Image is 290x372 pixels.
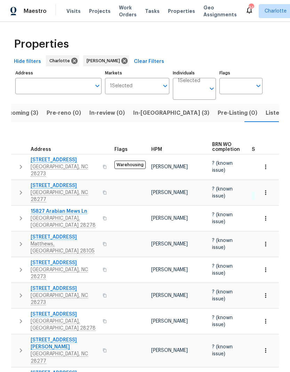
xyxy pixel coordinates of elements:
[168,8,195,15] span: Properties
[114,147,128,152] span: Flags
[114,161,146,169] span: Warehousing
[265,8,287,15] span: Charlotte
[173,71,216,75] label: Individuals
[151,319,188,324] span: [PERSON_NAME]
[212,187,233,199] span: ? (known issue)
[151,164,188,169] span: [PERSON_NAME]
[46,55,79,66] div: Charlotte
[203,4,237,18] span: Geo Assignments
[134,57,164,66] span: Clear Filters
[207,84,217,94] button: Open
[14,57,41,66] span: Hide filters
[87,57,123,64] span: [PERSON_NAME]
[151,147,162,152] span: HPM
[89,108,125,118] span: In-review (0)
[212,142,240,152] span: BRN WO completion
[83,55,129,66] div: [PERSON_NAME]
[212,161,233,173] span: ? (known issue)
[151,293,188,298] span: [PERSON_NAME]
[212,264,233,276] span: ? (known issue)
[24,8,47,15] span: Maestro
[253,81,263,91] button: Open
[47,108,81,118] span: Pre-reno (0)
[31,147,51,152] span: Address
[151,216,188,221] span: [PERSON_NAME]
[105,71,170,75] label: Markets
[49,57,73,64] span: Charlotte
[252,147,274,152] span: Summary
[219,71,263,75] label: Flags
[212,290,233,301] span: ? (known issue)
[218,108,257,118] span: Pre-Listing (0)
[178,78,200,84] span: 1 Selected
[151,348,188,353] span: [PERSON_NAME]
[151,242,188,246] span: [PERSON_NAME]
[110,83,132,89] span: 1 Selected
[160,81,170,91] button: Open
[1,108,38,118] span: Upcoming (3)
[151,190,188,195] span: [PERSON_NAME]
[145,9,160,14] span: Tasks
[11,55,44,68] button: Hide filters
[15,71,102,75] label: Address
[131,55,167,68] button: Clear Filters
[249,4,253,11] div: 34
[212,212,233,224] span: ? (known issue)
[92,81,102,91] button: Open
[14,41,69,48] span: Properties
[212,345,233,356] span: ? (known issue)
[252,193,272,199] span: 1 Done
[212,315,233,327] span: ? (known issue)
[66,8,81,15] span: Visits
[89,8,111,15] span: Projects
[212,238,233,250] span: ? (known issue)
[133,108,209,118] span: In-[GEOGRAPHIC_DATA] (3)
[151,267,188,272] span: [PERSON_NAME]
[119,4,137,18] span: Work Orders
